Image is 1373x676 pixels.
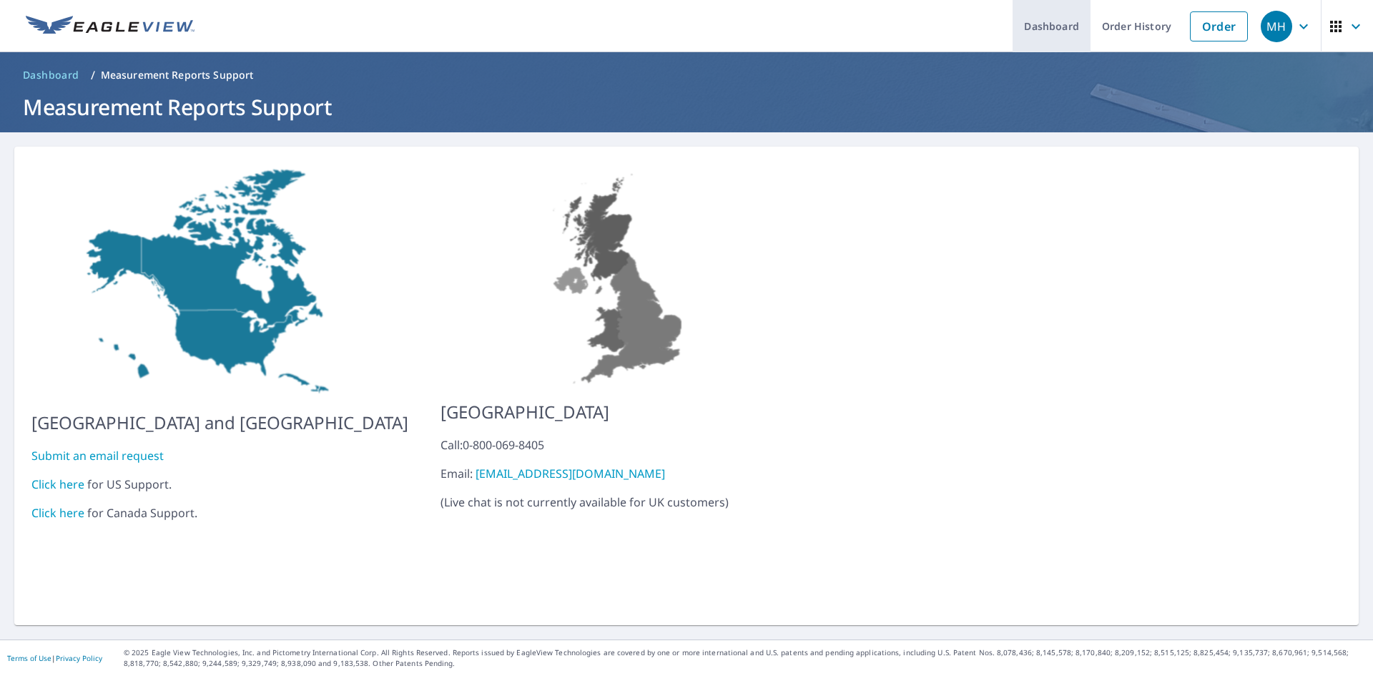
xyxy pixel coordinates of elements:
div: Email: [441,465,800,482]
img: EV Logo [26,16,195,37]
li: / [91,67,95,84]
div: MH [1261,11,1292,42]
a: Dashboard [17,64,85,87]
a: Click here [31,476,84,492]
div: for US Support. [31,476,408,493]
a: Order [1190,11,1248,41]
p: Measurement Reports Support [101,68,254,82]
p: | [7,654,102,662]
a: Privacy Policy [56,653,102,663]
span: Dashboard [23,68,79,82]
p: [GEOGRAPHIC_DATA] [441,399,800,425]
div: for Canada Support. [31,504,408,521]
div: Call: 0-800-069-8405 [441,436,800,454]
a: [EMAIL_ADDRESS][DOMAIN_NAME] [476,466,665,481]
h1: Measurement Reports Support [17,92,1356,122]
p: [GEOGRAPHIC_DATA] and [GEOGRAPHIC_DATA] [31,410,408,436]
img: US-MAP [441,164,800,388]
a: Submit an email request [31,448,164,464]
a: Terms of Use [7,653,51,663]
nav: breadcrumb [17,64,1356,87]
p: ( Live chat is not currently available for UK customers ) [441,436,800,511]
img: US-MAP [31,164,408,398]
a: Click here [31,505,84,521]
p: © 2025 Eagle View Technologies, Inc. and Pictometry International Corp. All Rights Reserved. Repo... [124,647,1366,669]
